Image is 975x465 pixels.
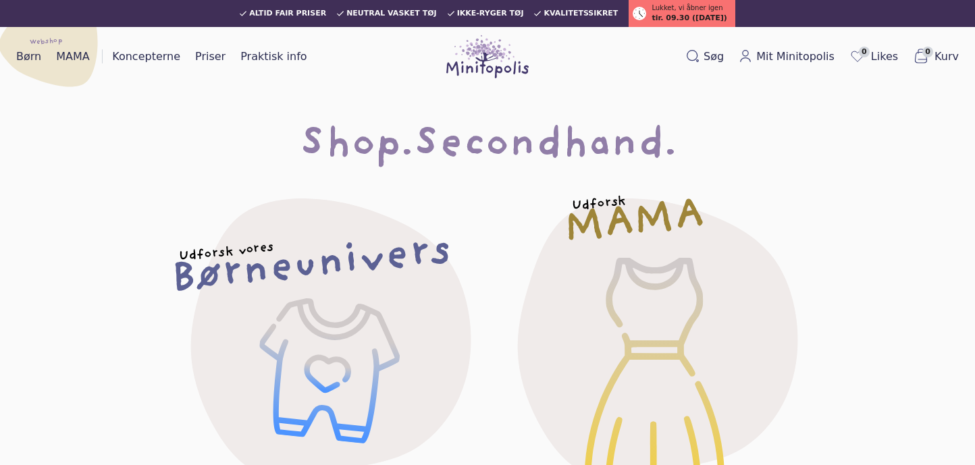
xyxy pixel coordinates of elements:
span: Altid fair priser [249,9,326,18]
span: Shop. [299,114,413,177]
span: Neutral vasket tøj [346,9,437,18]
a: Mit Minitopolis [733,46,840,67]
a: Børn [11,46,47,67]
a: Koncepterne [107,46,186,67]
a: 0Likes [844,45,903,68]
span: Mit Minitopolis [756,49,835,65]
span: tir. 09.30 ([DATE]) [652,13,727,24]
span: Likes [871,49,898,65]
span: Søg [704,49,724,65]
span: Ikke-ryger tøj [457,9,524,18]
span: Kurv [934,49,959,65]
span: Kvalitetssikret [544,9,618,18]
img: Minitopolis logo [446,35,529,78]
a: Priser [190,46,231,67]
h2: MAMA [562,202,705,244]
span: Secondhand. [413,114,677,177]
span: 0 [922,47,933,57]
span: 0 [859,47,870,57]
h2: Børneunivers [169,238,453,294]
span: Lukket, vi åbner igen [652,3,722,13]
a: Praktisk info [235,46,312,67]
button: Søg [681,46,729,67]
a: MAMA [51,46,95,67]
button: 0Kurv [907,45,964,68]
